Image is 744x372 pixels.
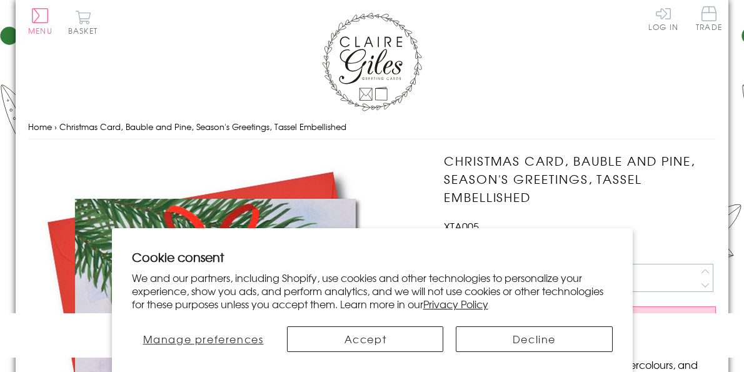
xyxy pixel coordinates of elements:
span: › [54,121,57,133]
span: XTA005 [444,219,479,234]
img: Claire Giles Greetings Cards [322,13,422,111]
h2: Cookie consent [132,248,613,266]
p: We and our partners, including Shopify, use cookies and other technologies to personalize your ex... [132,271,613,310]
h1: Christmas Card, Bauble and Pine, Season's Greetings, Tassel Embellished [444,152,716,206]
button: Basket [66,10,100,34]
button: Menu [28,8,53,34]
a: Home [28,121,52,133]
span: Christmas Card, Bauble and Pine, Season's Greetings, Tassel Embellished [59,121,346,133]
span: Manage preferences [143,331,264,346]
span: Menu [28,25,53,36]
a: Privacy Policy [423,296,488,311]
a: Trade [696,6,722,33]
nav: breadcrumbs [28,114,716,140]
button: Manage preferences [131,326,274,352]
button: Accept [287,326,443,352]
span: Trade [696,6,722,31]
a: Log In [648,6,678,31]
button: Decline [456,326,612,352]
